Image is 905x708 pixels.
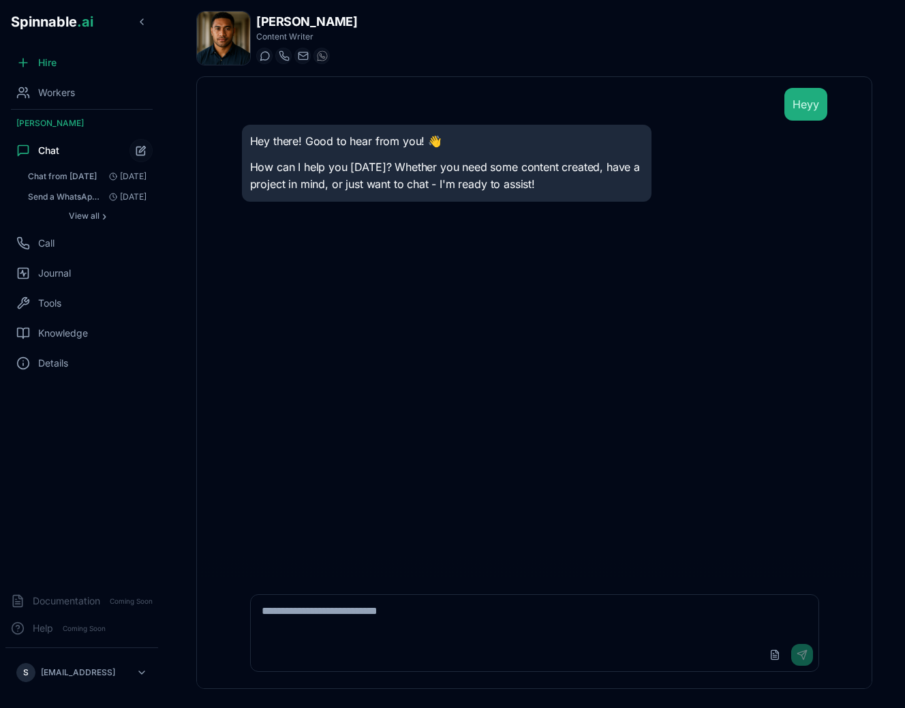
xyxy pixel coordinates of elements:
button: Start new chat [129,139,153,162]
span: S [23,667,29,678]
span: Coming Soon [106,595,157,608]
span: Chat from 12/09/2025: I'll send a test message to Gil to check if WhatsApp is working.Perfect! Th... [28,171,97,182]
p: Hey there! Good to hear from you! 👋 [250,133,643,151]
button: Start a call with Axel Tanaka [275,48,292,64]
img: WhatsApp [317,50,328,61]
button: Open conversation: Send a WhatsApp message to +351918038866 with the message: "📱 Hourly WhatsApp ... [22,187,153,206]
span: › [102,211,106,221]
span: Documentation [33,594,100,608]
span: Hire [38,56,57,70]
span: View all [69,211,99,221]
p: [EMAIL_ADDRESS] [41,667,115,678]
span: [DATE] [104,171,147,182]
span: Coming Soon [59,622,110,635]
span: Chat [38,144,59,157]
div: [PERSON_NAME] [5,112,158,134]
img: Axel Tanaka [197,12,250,65]
h1: [PERSON_NAME] [256,12,357,31]
button: WhatsApp [313,48,330,64]
span: .ai [77,14,93,30]
button: Show all conversations [22,208,153,224]
button: Open conversation: Chat from 12/09/2025 [22,167,153,186]
p: How can I help you [DATE]? Whether you need some content created, have a project in mind, or just... [250,159,643,194]
span: Help [33,621,53,635]
button: S[EMAIL_ADDRESS] [11,659,153,686]
span: Details [38,356,68,370]
span: Journal [38,266,71,280]
span: Call [38,236,55,250]
span: Workers [38,86,75,99]
span: Send a WhatsApp message to +351918038866 with the message: "📱 Hourly WhatsApp reminder! Time chec... [28,191,104,202]
span: Tools [38,296,61,310]
div: Heyy [793,96,818,112]
button: Start a chat with Axel Tanaka [256,48,273,64]
button: Send email to axel.tanaka@getspinnable.ai [294,48,311,64]
span: Knowledge [38,326,88,340]
span: Spinnable [11,14,93,30]
p: Content Writer [256,31,357,42]
span: [DATE] [104,191,147,202]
